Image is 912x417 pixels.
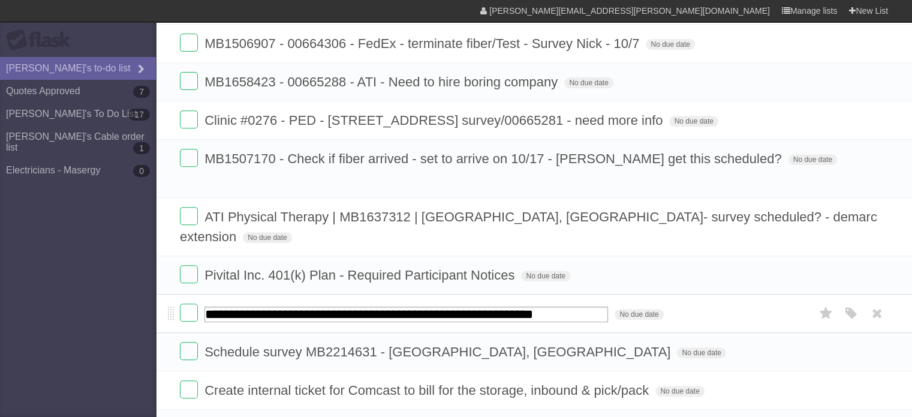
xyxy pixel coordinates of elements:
[204,74,561,89] span: MB1658423 - 00665288 - ATI - Need to hire boring company
[180,72,198,90] label: Done
[243,232,291,243] span: No due date
[133,86,150,98] b: 7
[180,34,198,52] label: Done
[204,113,666,128] span: Clinic #0276 - PED - [STREET_ADDRESS] survey/00665281 - need more info
[204,36,642,51] span: MB1506907 - 00664306 - FedEx - terminate fiber/Test - Survey Nick - 10/7
[180,209,877,244] span: ATI Physical Therapy | MB1637312 | [GEOGRAPHIC_DATA], [GEOGRAPHIC_DATA]- survey scheduled? - dema...
[204,344,673,359] span: Schedule survey MB2214631 - [GEOGRAPHIC_DATA], [GEOGRAPHIC_DATA]
[180,207,198,225] label: Done
[655,386,704,397] span: No due date
[204,268,517,283] span: Pivital Inc. 401(k) Plan - Required Participant Notices
[815,304,838,323] label: Star task
[180,380,198,398] label: Done
[204,383,652,398] span: Create internal ticket for Comcast to bill for the storage, inbound & pick/pack
[133,165,150,177] b: 0
[180,110,198,128] label: Done
[669,116,718,127] span: No due date
[6,29,78,51] div: Flask
[180,342,198,360] label: Done
[133,142,150,154] b: 1
[788,154,837,165] span: No due date
[180,304,198,322] label: Done
[521,271,570,281] span: No due date
[677,347,726,358] span: No due date
[646,39,694,50] span: No due date
[180,149,198,167] label: Done
[615,309,663,320] span: No due date
[180,265,198,283] label: Done
[564,77,613,88] span: No due date
[128,109,150,121] b: 17
[204,151,784,166] span: MB1507170 - Check if fiber arrived - set to arrive on 10/17 - [PERSON_NAME] get this scheduled?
